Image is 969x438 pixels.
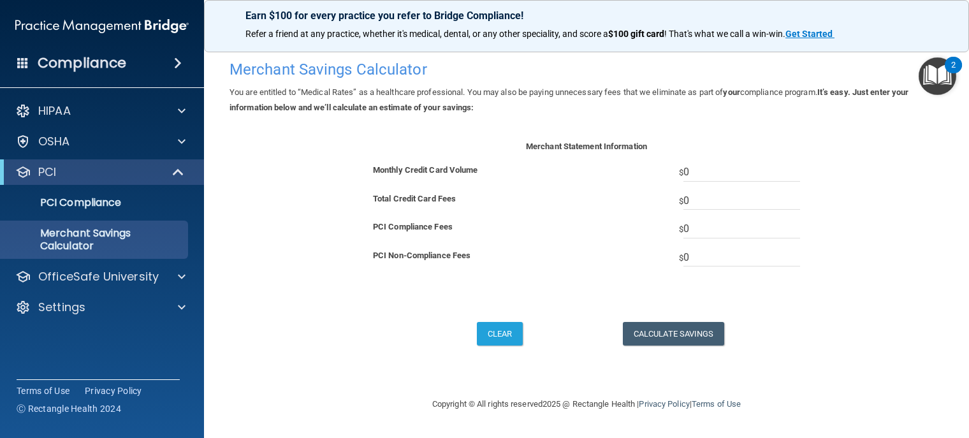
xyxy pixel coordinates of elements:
strong: $100 gift card [608,29,664,39]
h4: Merchant Savings Calculator [229,61,943,78]
a: OfficeSafe University [15,269,186,284]
p: You are entitled to “Medical Rates” as a healthcare professional. You may also be paying unnecess... [229,85,943,115]
p: OfficeSafe University [38,269,159,284]
a: Settings [15,300,186,315]
button: Calculate Savings [623,322,724,346]
b: your [723,87,739,97]
span: Refer a friend at any practice, whether it's medical, dental, or any other speciality, and score a [245,29,608,39]
strong: Get Started [785,29,833,39]
img: PMB logo [15,13,189,39]
p: Settings [38,300,85,315]
a: PCI [15,164,185,180]
p: OSHA [38,134,70,149]
a: HIPAA [15,103,186,119]
b: Merchant Statement Information [526,142,647,151]
b: Monthly Credit Card Volume [373,165,478,175]
b: PCI Compliance Fees [373,222,453,231]
p: Merchant Savings Calculator [8,227,182,252]
a: Privacy Policy [639,399,689,409]
p: PCI Compliance [8,196,182,209]
a: Terms of Use [17,384,69,397]
a: OSHA [15,134,186,149]
a: Privacy Policy [85,384,142,397]
span: $ [679,163,800,182]
a: Terms of Use [692,399,741,409]
button: Open Resource Center, 2 new notifications [919,57,956,95]
span: ! That's what we call a win-win. [664,29,785,39]
p: Earn $100 for every practice you refer to Bridge Compliance! [245,10,928,22]
p: HIPAA [38,103,71,119]
h4: Compliance [38,54,126,72]
div: 2 [951,65,956,82]
span: $ [679,219,800,238]
div: Copyright © All rights reserved 2025 @ Rectangle Health | | [354,384,819,425]
a: Get Started [785,29,834,39]
span: $ [679,191,800,210]
span: Ⓒ Rectangle Health 2024 [17,402,121,415]
b: Total Credit Card Fees [373,194,456,203]
span: $ [679,248,800,267]
p: PCI [38,164,56,180]
b: PCI Non-Compliance Fees [373,251,470,260]
button: Clear [477,322,523,346]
